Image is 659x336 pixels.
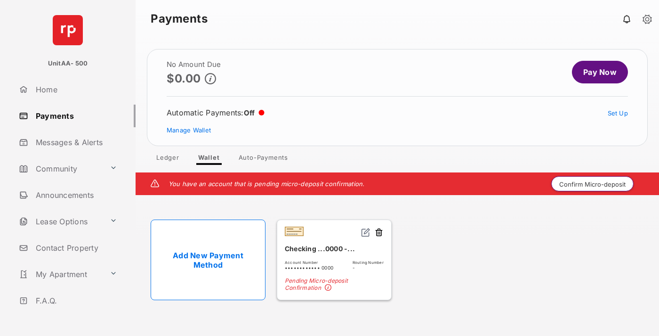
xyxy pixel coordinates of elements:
div: Checking ...0000 -... [285,241,384,256]
a: Payments [15,105,136,127]
a: Set Up [608,109,628,117]
span: Off [244,108,255,117]
div: Automatic Payments : [167,108,265,117]
h2: No Amount Due [167,61,221,68]
p: UnitAA- 500 [48,59,88,68]
img: svg+xml;base64,PHN2ZyB4bWxucz0iaHR0cDovL3d3dy53My5vcmcvMjAwMC9zdmciIHdpZHRoPSI2NCIgaGVpZ2h0PSI2NC... [53,15,83,45]
p: $0.00 [167,72,201,85]
span: - [353,265,384,270]
img: svg+xml;base64,PHN2ZyB2aWV3Qm94PSIwIDAgMjQgMjQiIHdpZHRoPSIxNiIgaGVpZ2h0PSIxNiIgZmlsbD0ibm9uZSIgeG... [361,228,370,237]
a: Home [15,78,136,101]
a: Announcements [15,184,136,206]
button: Confirm Micro-deposit [551,176,634,191]
span: Pending Micro-deposit Confirmation [285,277,384,292]
a: Manage Wallet [167,126,211,134]
span: Account Number [285,260,333,265]
a: My Apartment [15,263,106,286]
strong: Payments [151,13,208,25]
span: Routing Number [353,260,384,265]
a: Messages & Alerts [15,131,136,154]
a: Community [15,157,106,180]
a: Auto-Payments [231,154,296,165]
em: You have an account that is pending micro-deposit confirmation. [169,180,365,188]
a: Ledger [149,154,187,165]
a: Contact Property [15,237,136,259]
a: Wallet [191,154,227,165]
a: Lease Options [15,210,106,233]
span: •••••••••••• 0000 [285,265,333,270]
a: Add New Payment Method [151,220,265,300]
a: F.A.Q. [15,289,136,312]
